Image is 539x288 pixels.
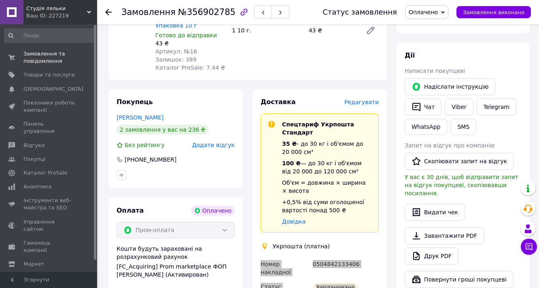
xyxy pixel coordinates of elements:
[405,271,514,288] button: Повернути гроші покупцеві
[405,68,465,74] span: Написати покупцеві
[405,247,458,265] a: Друк PDF
[26,12,97,19] div: Ваш ID: 227219
[117,98,153,106] span: Покупець
[23,169,67,177] span: Каталог ProSale
[282,140,372,156] div: - до 30 кг і об'ємом до 20 000 см³
[405,51,415,59] span: Дії
[282,198,372,214] div: +0,5% від суми оголошеної вартості понад 500 ₴
[463,9,524,15] span: Замовлення виконано
[282,141,297,147] span: 35 ₴
[323,8,397,16] div: Статус замовлення
[261,261,291,275] span: Номер накладної
[229,25,305,36] div: 1 10 г.
[405,153,514,170] button: Скопіювати запит на відгук
[456,6,531,18] button: Замовлення виконано
[282,218,306,225] a: Довідка
[23,183,51,190] span: Аналітика
[405,174,518,196] span: У вас є 30 днів, щоб відправити запит на відгук покупцеві, скопіювавши посилання.
[405,98,441,115] button: Чат
[405,78,495,95] button: Надіслати інструкцію
[105,8,112,16] div: Повернутися назад
[363,22,379,38] a: Редагувати
[405,119,447,135] a: WhatsApp
[521,239,537,255] button: Чат з покупцем
[117,207,144,214] span: Оплата
[23,85,83,93] span: [DEMOGRAPHIC_DATA]
[121,7,176,17] span: Замовлення
[23,142,45,149] span: Відгуки
[155,39,225,47] div: 43 ₴
[117,114,163,121] a: [PERSON_NAME]
[23,156,45,163] span: Покупці
[117,262,235,279] div: [FC_Acquiring] Prom marketplace ФОП [PERSON_NAME] (Активирован)
[261,98,296,106] span: Доставка
[282,160,301,166] span: 100 ₴
[23,99,75,114] span: Показники роботи компанії
[155,64,225,71] span: Каталог ProSale: 7.44 ₴
[191,206,235,215] div: Оплачено
[282,121,354,136] span: Спецтариф Укрпошта Стандарт
[155,56,196,63] span: Залишок: 389
[178,7,236,17] span: №356902785
[271,242,332,250] div: Укрпошта (платна)
[311,257,380,279] div: 0504842133406
[23,239,75,254] span: Гаманець компанії
[344,99,379,105] span: Редагувати
[23,260,44,268] span: Маркет
[409,9,438,15] span: Оплачено
[124,156,177,164] div: [PHONE_NUMBER]
[445,98,473,115] a: Viber
[155,48,197,55] span: Артикул: №16
[23,120,75,135] span: Панель управління
[192,142,235,148] span: Додати відгук
[23,197,75,211] span: Інструменти веб-майстра та SEO
[282,179,372,195] div: Об'єм = довжина × ширина × висота
[450,119,476,135] button: SMS
[23,218,75,233] span: Управління сайтом
[477,98,516,115] a: Telegram
[405,204,465,221] button: Видати чек
[405,227,484,244] a: Завантажити PDF
[23,50,75,65] span: Замовлення та повідомлення
[306,25,359,36] div: 43 ₴
[4,28,95,43] input: Пошук
[117,245,235,279] div: Кошти будуть зараховані на розрахунковий рахунок
[26,5,87,12] span: Студія ляльки
[125,142,165,148] span: Без рейтингу
[23,71,75,79] span: Товари та послуги
[117,125,208,134] div: 2 замовлення у вас на 236 ₴
[405,142,494,149] span: Запит на відгук про компанію
[155,32,217,38] span: Готово до відправки
[282,159,372,175] div: — до 30 кг і об'ємом від 20 000 до 120 000 см³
